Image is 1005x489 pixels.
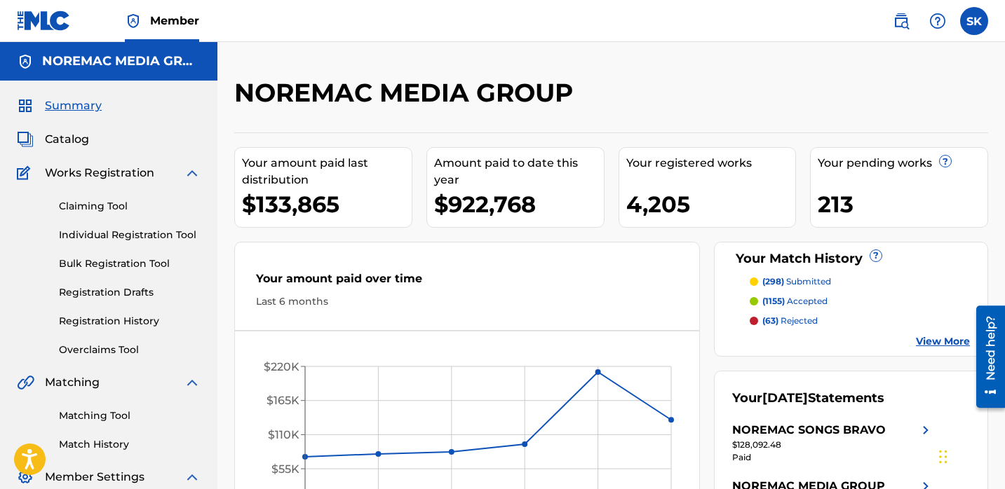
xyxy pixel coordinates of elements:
tspan: $110K [268,428,299,441]
img: Matching [17,374,34,391]
span: (63) [762,315,778,326]
a: Bulk Registration Tool [59,256,201,271]
iframe: Resource Center [966,301,1005,413]
tspan: $55K [271,462,299,476]
a: Registration History [59,314,201,329]
img: Member Settings [17,469,34,485]
a: Individual Registration Tool [59,228,201,242]
img: Top Rightsholder [125,13,142,29]
div: 213 [818,188,987,220]
a: Matching Tool [59,408,201,423]
a: CatalogCatalog [17,131,89,148]
div: Your amount paid over time [256,270,678,294]
img: Works Registration [17,165,35,181]
span: (1155) [762,296,785,306]
a: (1155) accepted [750,295,970,308]
div: Your Match History [732,249,970,268]
div: Amount paid to date this year [434,155,604,188]
div: Drag [939,436,947,478]
span: [DATE] [762,390,808,406]
div: NOREMAC SONGS BRAVO [732,422,886,439]
div: Your amount paid last distribution [242,155,412,188]
p: rejected [762,315,818,327]
a: (63) rejected [750,315,970,327]
div: User Menu [960,7,988,35]
p: accepted [762,295,828,308]
img: Summary [17,97,34,114]
iframe: Chat Widget [935,422,1005,489]
a: (298) submitted [750,275,970,288]
div: 4,205 [626,188,796,220]
h2: NOREMAC MEDIA GROUP [234,77,580,109]
span: (298) [762,276,784,287]
a: Registration Drafts [59,285,201,300]
a: Public Search [887,7,915,35]
a: View More [916,334,970,349]
tspan: $165K [267,394,299,407]
span: ? [870,250,882,261]
img: Accounts [17,53,34,70]
img: search [893,13,910,29]
a: Claiming Tool [59,199,201,214]
span: Summary [45,97,102,114]
img: help [929,13,946,29]
div: Your pending works [818,155,987,172]
span: Catalog [45,131,89,148]
a: SummarySummary [17,97,102,114]
div: $922,768 [434,188,604,220]
img: expand [184,469,201,485]
span: Works Registration [45,165,154,181]
div: $133,865 [242,188,412,220]
div: Your Statements [732,389,884,408]
p: submitted [762,275,831,288]
div: Help [924,7,952,35]
div: Paid [732,451,934,464]
a: Overclaims Tool [59,343,201,357]
img: expand [184,374,201,391]
div: Last 6 months [256,294,678,309]
img: Catalog [17,131,34,148]
img: right chevron icon [917,422,934,439]
a: Match History [59,437,201,452]
a: NOREMAC SONGS BRAVOright chevron icon$128,092.48Paid [732,422,934,464]
div: $128,092.48 [732,439,934,451]
tspan: $220K [264,360,299,373]
img: MLC Logo [17,11,71,31]
div: Your registered works [626,155,796,172]
span: Member [150,13,199,29]
h5: NOREMAC MEDIA GROUP [42,53,201,69]
span: ? [940,156,951,167]
span: Matching [45,374,100,391]
span: Member Settings [45,469,144,485]
img: expand [184,165,201,181]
